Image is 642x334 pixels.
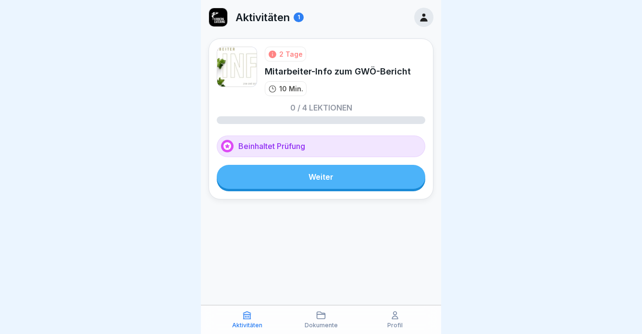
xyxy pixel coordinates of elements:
img: ewxb9rjzulw9ace2na8lwzf2.png [209,8,227,26]
a: Weiter [217,165,425,189]
p: Dokumente [305,322,338,329]
p: 0 / 4 Lektionen [290,104,352,111]
p: 10 Min. [279,84,303,94]
p: Profil [387,322,403,329]
p: Aktivitäten [232,322,262,329]
div: Beinhaltet Prüfung [217,136,425,157]
div: Mitarbeiter-Info zum GWÖ-Bericht [265,65,411,77]
div: 2 Tage [279,49,303,59]
p: Aktivitäten [235,11,290,24]
div: 1 [294,12,304,22]
img: cbgah4ktzd3wiqnyiue5lell.png [217,47,257,87]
